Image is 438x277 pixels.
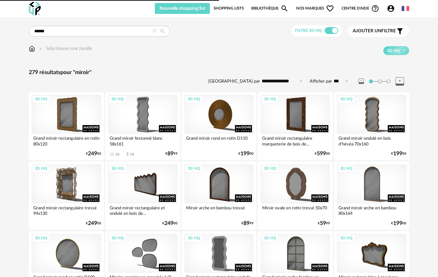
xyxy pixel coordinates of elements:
div: Grand miroir arche en bambou 80x164 [337,204,406,217]
span: Heart Outline icon [326,4,334,13]
span: Download icon [125,152,130,157]
div: 3D HQ [261,234,279,243]
div: € 99 [241,221,254,226]
a: 3D HQ Miroir arche en bambou tressé €8999 [182,161,257,229]
span: 199 [393,152,402,156]
div: 3D HQ [185,95,203,104]
a: 3D HQ Grand miroir rectangulaire tressé 94x130 €24900 [29,161,104,229]
div: € 00 [238,152,254,156]
a: 3D HQ Grand miroir arche en bambou 80x164 €19900 [334,161,409,229]
div: 3D HQ [108,234,127,243]
span: 89 [167,152,174,156]
div: € 99 [318,221,330,226]
a: 3D HQ Grand miroir rond en rotin D110 €19900 [182,92,257,160]
div: Sélectionner une famille [38,45,92,52]
span: Nos marques [296,3,334,14]
div: € 99 [165,152,178,156]
span: 249 [88,152,97,156]
button: Nouvelle shopping list [155,3,210,14]
div: € 00 [391,152,406,156]
span: 89 [243,221,250,226]
span: Filtre 3D HQ [295,29,322,33]
span: Account Circle icon [387,4,398,13]
span: 599 [317,152,326,156]
div: 3D HQ [337,165,355,173]
div: Grand miroir rectangulaire et ondulé en bois de... [108,204,178,217]
span: 3D HQ [387,48,400,53]
div: 18 [130,152,134,156]
div: 3D HQ [185,165,203,173]
div: € 00 [162,221,178,226]
button: Ajouter unfiltre Filter icon [348,25,409,37]
div: Miroir ovale en rotin tressé 50x70 [260,204,330,217]
a: 3D HQ Grand miroir festonné blanc 58x161 26 Download icon 18 €8999 [105,92,180,160]
img: svg+xml;base64,PHN2ZyB3aWR0aD0iMTYiIGhlaWdodD0iMTciIHZpZXdCb3g9IjAgMCAxNiAxNyIgZmlsbD0ibm9uZSIgeG... [29,45,35,52]
label: [GEOGRAPHIC_DATA] par [208,79,260,84]
span: filtre [353,28,396,34]
a: 3D HQ Miroir ovale en rotin tressé 50x70 €5999 [258,161,333,229]
div: 3D HQ [185,234,203,243]
a: 3D HQ Grand miroir rectangulaire marqueterie de bois de... €59900 [258,92,333,160]
a: BibliothèqueMagnify icon [251,3,289,14]
div: 3D HQ [261,165,279,173]
span: Centre d'aideHelp Circle Outline icon [342,4,379,13]
div: 3D HQ [261,95,279,104]
img: fr [402,5,409,12]
span: 249 [88,221,97,226]
label: Afficher par [310,79,332,84]
div: € 00 [86,152,101,156]
span: Filter icon [396,27,404,35]
div: 3D HQ [337,234,355,243]
div: Grand miroir festonné blanc 58x161 [108,134,178,148]
img: svg+xml;base64,PHN2ZyB3aWR0aD0iMTYiIGhlaWdodD0iMTYiIHZpZXdCb3g9IjAgMCAxNiAxNiIgZmlsbD0ibm9uZSIgeG... [38,45,43,52]
div: Miroir arche en bambou tressé [184,204,254,217]
div: 3D HQ [337,95,355,104]
span: 199 [240,152,250,156]
span: 59 [320,221,326,226]
span: Ajouter un [353,29,381,33]
div: € 00 [315,152,330,156]
div: € 00 [86,221,101,226]
div: 279 résultats [29,69,409,76]
div: Grand miroir rectangulaire tressé 94x130 [32,204,101,217]
div: € 00 [391,221,406,226]
div: 26 [115,152,120,156]
div: Grand miroir ondulé en bois d'hévéa 70x160 [337,134,406,148]
span: 199 [393,221,402,226]
span: Account Circle icon [387,4,395,13]
span: 249 [164,221,174,226]
a: 3D HQ Grand miroir ondulé en bois d'hévéa 70x160 €19900 [334,92,409,160]
div: Grand miroir rectangulaire marqueterie de bois de... [260,134,330,148]
span: Nouvelle shopping list [160,6,205,11]
div: 3D HQ [32,234,50,243]
a: Shopping Lists [214,3,244,14]
div: 3D HQ [32,165,50,173]
a: 3D HQ Grand miroir rectangulaire et ondulé en bois de... €24900 [105,161,180,229]
span: pour "miroir" [60,70,91,75]
span: Help Circle Outline icon [371,4,379,13]
div: Grand miroir rectangulaire en rotin 80x120 [32,134,101,148]
div: 3D HQ [108,165,127,173]
span: Magnify icon [280,4,289,13]
img: OXP [29,2,41,16]
div: Grand miroir rond en rotin D110 [184,134,254,148]
div: 3D HQ [32,95,50,104]
a: 3D HQ Grand miroir rectangulaire en rotin 80x120 €24900 [29,92,104,160]
div: 3D HQ [108,95,127,104]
